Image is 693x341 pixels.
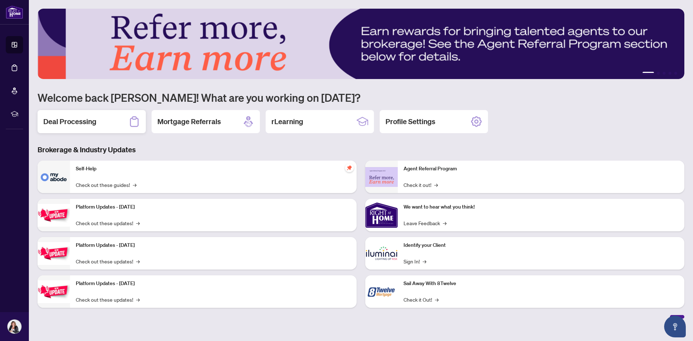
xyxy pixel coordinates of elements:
h2: Mortgage Referrals [157,117,221,127]
p: We want to hear what you think! [404,203,679,211]
span: pushpin [345,163,354,172]
button: 3 [663,72,666,75]
h1: Welcome back [PERSON_NAME]! What are you working on [DATE]? [38,91,684,104]
img: Slide 0 [38,9,684,79]
button: 5 [674,72,677,75]
button: 2 [657,72,660,75]
p: Identify your Client [404,241,679,249]
h3: Brokerage & Industry Updates [38,145,684,155]
span: → [136,296,140,303]
p: Platform Updates - [DATE] [76,280,351,288]
span: → [434,181,438,189]
p: Self-Help [76,165,351,173]
a: Check out these guides!→ [76,181,136,189]
h2: Deal Processing [43,117,96,127]
a: Check out these updates!→ [76,296,140,303]
a: Check out these updates!→ [76,219,140,227]
button: Open asap [664,316,686,337]
img: Platform Updates - July 8, 2025 [38,242,70,265]
img: Platform Updates - June 23, 2025 [38,280,70,303]
img: Agent Referral Program [365,167,398,187]
span: → [136,219,140,227]
span: → [133,181,136,189]
img: We want to hear what you think! [365,199,398,231]
span: → [443,219,446,227]
img: logo [6,5,23,19]
span: → [136,257,140,265]
img: Platform Updates - July 21, 2025 [38,204,70,227]
a: Check out these updates!→ [76,257,140,265]
button: 4 [668,72,671,75]
a: Check it out!→ [404,181,438,189]
img: Sail Away With 8Twelve [365,275,398,308]
img: Identify your Client [365,237,398,270]
a: Sign In!→ [404,257,426,265]
a: Leave Feedback→ [404,219,446,227]
p: Agent Referral Program [404,165,679,173]
img: Profile Icon [8,320,21,333]
img: Self-Help [38,161,70,193]
a: Check it Out!→ [404,296,439,303]
span: → [423,257,426,265]
p: Platform Updates - [DATE] [76,203,351,211]
h2: Profile Settings [385,117,435,127]
button: 1 [642,72,654,75]
span: → [435,296,439,303]
p: Sail Away With 8Twelve [404,280,679,288]
p: Platform Updates - [DATE] [76,241,351,249]
h2: rLearning [271,117,303,127]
